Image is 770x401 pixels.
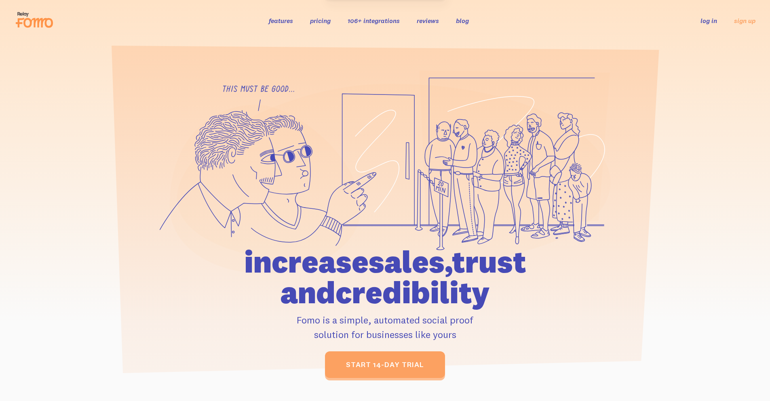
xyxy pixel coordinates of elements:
h1: increase sales, trust and credibility [198,246,572,308]
a: pricing [310,17,331,25]
a: 106+ integrations [348,17,400,25]
a: blog [456,17,469,25]
a: start 14-day trial [325,351,445,378]
a: features [269,17,293,25]
a: sign up [734,17,755,25]
a: reviews [417,17,439,25]
a: log in [700,17,717,25]
p: Fomo is a simple, automated social proof solution for businesses like yours [198,313,572,342]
